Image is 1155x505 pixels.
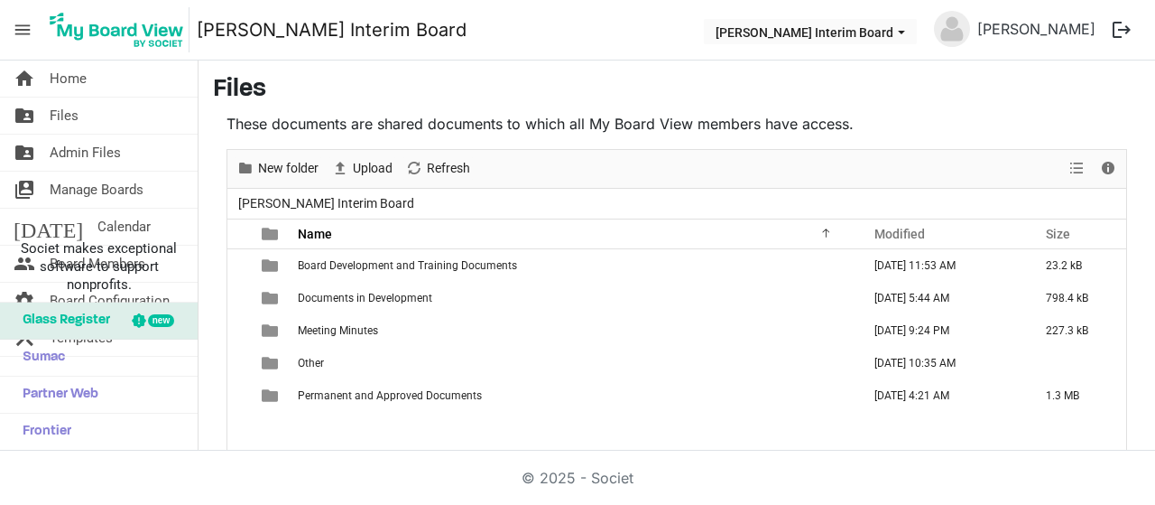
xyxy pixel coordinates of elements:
button: Details [1096,157,1121,180]
td: is template cell column header type [251,379,292,412]
h3: Files [213,75,1141,106]
td: Permanent and Approved Documents is template cell column header Name [292,379,855,412]
span: folder_shared [14,135,35,171]
td: checkbox [227,347,251,379]
a: My Board View Logo [44,7,197,52]
div: Refresh [399,150,476,188]
img: My Board View Logo [44,7,189,52]
td: checkbox [227,282,251,314]
td: May 22, 2025 9:24 PM column header Modified [855,314,1027,347]
span: Modified [874,227,925,241]
div: Upload [325,150,399,188]
img: no-profile-picture.svg [934,11,970,47]
td: 1.3 MB is template cell column header Size [1027,379,1126,412]
td: is template cell column header type [251,282,292,314]
span: Documents in Development [298,292,432,304]
td: 798.4 kB is template cell column header Size [1027,282,1126,314]
a: [PERSON_NAME] Interim Board [197,12,467,48]
span: Other [298,357,324,369]
span: folder_shared [14,98,35,134]
td: is template cell column header Size [1027,347,1126,379]
span: Partner Web [14,377,98,413]
a: [PERSON_NAME] [970,11,1103,47]
button: logout [1103,11,1141,49]
td: September 16, 2025 4:21 AM column header Modified [855,379,1027,412]
button: View dropdownbutton [1066,157,1087,180]
td: 227.3 kB is template cell column header Size [1027,314,1126,347]
td: May 22, 2025 11:53 AM column header Modified [855,249,1027,282]
td: May 23, 2025 5:44 AM column header Modified [855,282,1027,314]
span: Size [1046,227,1070,241]
td: is template cell column header type [251,249,292,282]
td: checkbox [227,314,251,347]
span: Refresh [425,157,472,180]
button: Upload [328,157,396,180]
td: is template cell column header type [251,347,292,379]
td: Other is template cell column header Name [292,347,855,379]
span: Name [298,227,332,241]
td: 23.2 kB is template cell column header Size [1027,249,1126,282]
span: [PERSON_NAME] Interim Board [235,192,418,215]
button: New folder [234,157,322,180]
span: Upload [351,157,394,180]
td: is template cell column header type [251,314,292,347]
td: Meeting Minutes is template cell column header Name [292,314,855,347]
div: Details [1093,150,1123,188]
span: home [14,61,35,97]
span: Meeting Minutes [298,324,378,337]
span: Calendar [97,209,151,245]
span: Manage Boards [50,172,143,208]
td: checkbox [227,249,251,282]
a: © 2025 - Societ [522,469,633,487]
td: checkbox [227,379,251,412]
div: New folder [230,150,325,188]
span: [DATE] [14,209,83,245]
div: new [148,314,174,327]
td: March 18, 2025 10:35 AM column header Modified [855,347,1027,379]
span: Frontier [14,414,71,450]
span: New folder [256,157,320,180]
td: Documents in Development is template cell column header Name [292,282,855,314]
span: Permanent and Approved Documents [298,389,482,402]
span: Sumac [14,340,65,376]
span: Admin Files [50,135,121,171]
button: RICCA Interim Board dropdownbutton [704,19,917,44]
p: These documents are shared documents to which all My Board View members have access. [226,113,1127,135]
button: Refresh [402,157,474,180]
span: switch_account [14,172,35,208]
td: Board Development and Training Documents is template cell column header Name [292,249,855,282]
div: View [1062,150,1093,188]
span: Societ makes exceptional software to support nonprofits. [8,239,189,294]
span: Glass Register [14,303,110,339]
span: Files [50,98,79,134]
span: Home [50,61,87,97]
span: menu [5,13,40,47]
span: Board Development and Training Documents [298,259,517,272]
